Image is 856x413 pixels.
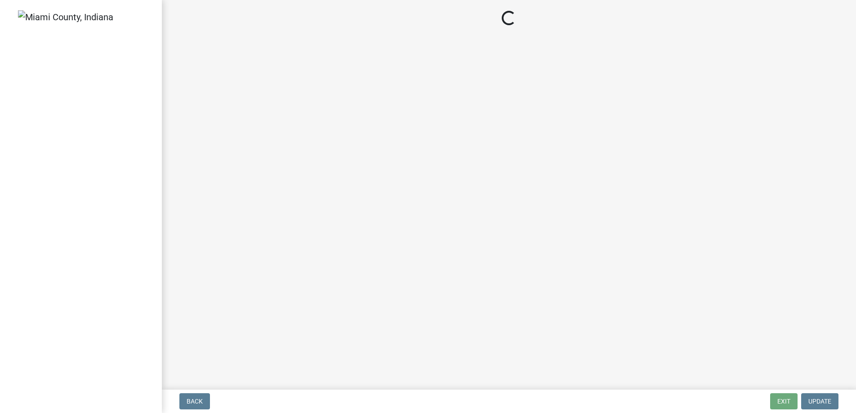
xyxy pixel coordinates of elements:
[808,398,831,405] span: Update
[187,398,203,405] span: Back
[801,393,838,409] button: Update
[18,10,113,24] img: Miami County, Indiana
[770,393,798,409] button: Exit
[179,393,210,409] button: Back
